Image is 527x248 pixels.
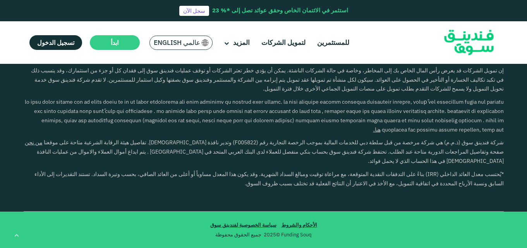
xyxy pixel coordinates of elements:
[37,39,74,46] span: تسجيل الدخول
[259,36,307,49] a: لتمويل الشركات
[37,148,504,164] span: وتفاصيل المراجعات الدورية متاحة عند الطلب. تحتفظ شركة فندينق سوق بحساب بنكي منفصل للعملاء لدى الب...
[25,139,43,146] a: من نحن
[215,231,261,238] span: جميع الحقوق محفوظة
[490,148,504,155] span: صفحة
[25,98,504,133] span: lo ipsu dolor sitame con ad elits doeiu te in ut labor etdolorema ali enim adminimv qu nostrud ex...
[179,6,209,16] a: سجل الآن
[212,6,348,15] div: استثمر في الائتمان الخاص وحقق عوائد تصل إلى *% 23
[154,38,200,47] span: عالمي English
[202,39,209,46] img: SA Flag
[8,227,25,244] button: back
[24,170,504,188] p: *يُحتسب معدل العائد الداخلي (IRR) بناءً على التدفقات النقدية المتوقعة، مع مراعاة توقيت ومبالغ الس...
[373,126,381,133] a: هنا.
[208,222,278,228] a: سياسة الخصوصية لفندينق سوق
[280,222,319,228] a: الأحكام والشروط
[44,139,504,146] span: شركة فندينق سوق (ذ.م.م) هي شركة مرخصة من قبل سلطة دبي للخدمات المالية بموجب الرخصة التجارية رقم (...
[264,231,276,238] span: 2025
[315,36,351,49] a: للمستثمرين
[111,39,118,46] span: ابدأ
[233,38,250,47] span: المزيد
[24,66,504,94] p: إن تمويل الشركات قد يعرض رأس المال الخاص بك إلى المخاطر، وخاصة في حالة الشركات الناشئة. يمكن أن ي...
[29,35,82,50] a: تسجيل الدخول
[431,23,507,62] img: Logo
[276,231,312,239] span: Funding Souq ©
